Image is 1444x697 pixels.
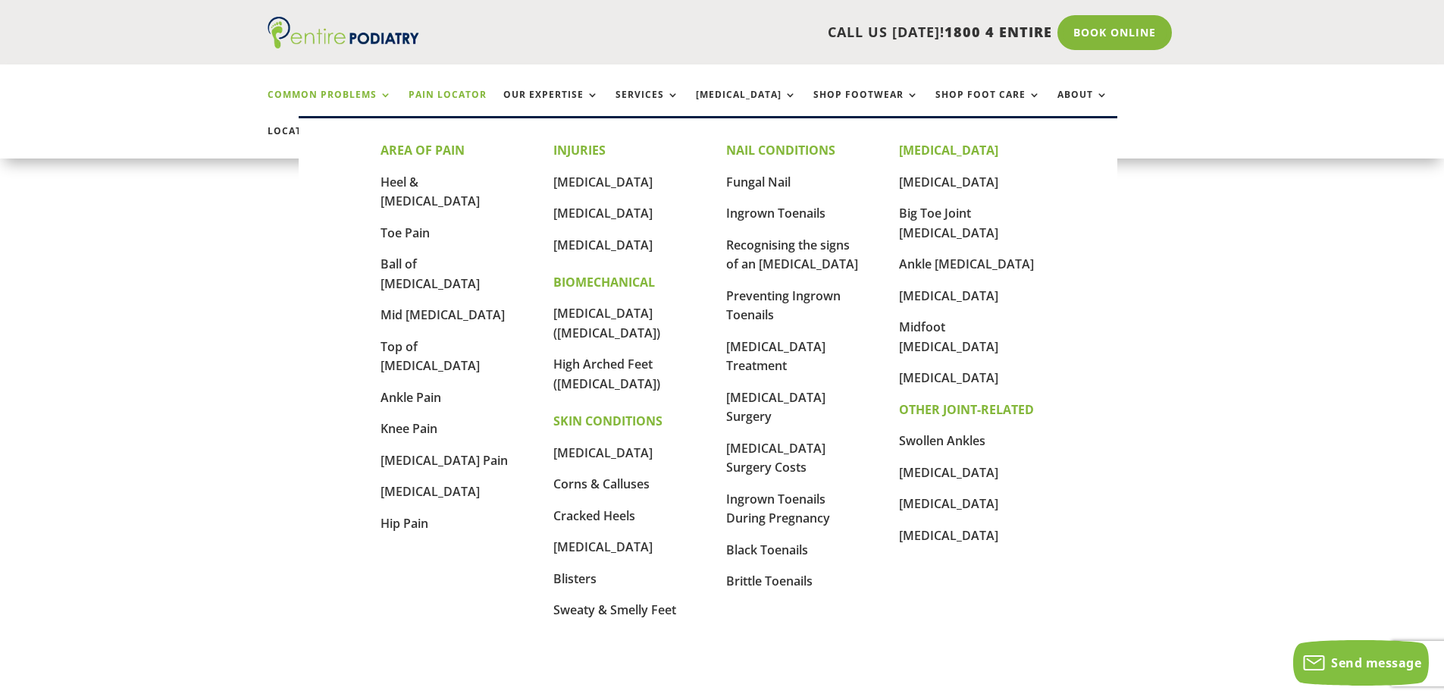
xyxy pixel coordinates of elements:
img: logo (1) [268,17,419,49]
a: Heel & [MEDICAL_DATA] [381,174,480,210]
a: Hip Pain [381,515,428,532]
a: Sweaty & Smelly Feet [553,601,676,618]
a: [MEDICAL_DATA] [899,495,998,512]
a: Pain Locator [409,89,487,122]
a: Blisters [553,570,597,587]
a: [MEDICAL_DATA] [553,444,653,461]
a: Services [616,89,679,122]
a: Book Online [1057,15,1172,50]
span: Send message [1331,655,1421,671]
a: [MEDICAL_DATA] [553,174,653,190]
a: Ingrown Toenails [726,205,825,221]
a: [MEDICAL_DATA] [899,174,998,190]
a: [MEDICAL_DATA] [899,287,998,304]
a: [MEDICAL_DATA] [899,369,998,386]
a: Common Problems [268,89,392,122]
a: Toe Pain [381,224,430,241]
a: Shop Footwear [813,89,919,122]
a: [MEDICAL_DATA] [553,205,653,221]
a: [MEDICAL_DATA] ([MEDICAL_DATA]) [553,305,660,341]
strong: [MEDICAL_DATA] [899,142,998,159]
a: Brittle Toenails [726,573,813,589]
a: [MEDICAL_DATA] [553,538,653,555]
p: CALL US [DATE]! [478,23,1052,42]
strong: OTHER JOINT-RELATED [899,401,1034,418]
a: Black Toenails [726,542,808,558]
strong: INJURIES [553,142,606,159]
a: Ball of [MEDICAL_DATA] [381,256,480,292]
strong: BIOMECHANICAL [553,274,655,290]
a: Fungal Nail [726,174,791,190]
a: Our Expertise [503,89,599,122]
a: Midfoot [MEDICAL_DATA] [899,319,998,355]
a: Mid [MEDICAL_DATA] [381,306,505,323]
a: Ankle Pain [381,389,441,406]
a: Ankle [MEDICAL_DATA] [899,256,1034,272]
button: Send message [1293,640,1429,686]
a: Recognising the signs of an [MEDICAL_DATA] [726,237,858,273]
a: [MEDICAL_DATA] Treatment [726,338,825,375]
a: Corns & Calluses [553,476,650,492]
a: [MEDICAL_DATA] [899,464,998,481]
a: [MEDICAL_DATA] Surgery Costs [726,440,825,476]
a: Entire Podiatry [268,36,419,52]
a: About [1057,89,1108,122]
span: 1800 4 ENTIRE [944,23,1052,41]
a: High Arched Feet ([MEDICAL_DATA]) [553,356,660,392]
a: Locations [268,126,343,159]
a: [MEDICAL_DATA] [553,237,653,253]
a: Knee Pain [381,420,437,437]
a: Ingrown Toenails During Pregnancy [726,491,830,527]
a: [MEDICAL_DATA] Surgery [726,389,825,425]
a: Shop Foot Care [935,89,1041,122]
strong: AREA OF PAIN [381,142,465,159]
a: [MEDICAL_DATA] [381,483,480,500]
a: [MEDICAL_DATA] Pain [381,452,508,469]
a: Big Toe Joint [MEDICAL_DATA] [899,205,998,241]
a: Top of [MEDICAL_DATA] [381,338,480,375]
a: [MEDICAL_DATA] [899,527,998,544]
a: Preventing Ingrown Toenails [726,287,841,324]
strong: SKIN CONDITIONS [553,413,662,429]
a: [MEDICAL_DATA] [696,89,797,122]
a: Cracked Heels [553,507,635,524]
strong: NAIL CONDITIONS [726,142,835,159]
a: Swollen Ankles [899,432,985,449]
